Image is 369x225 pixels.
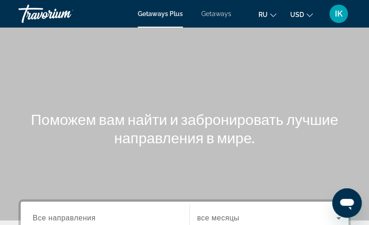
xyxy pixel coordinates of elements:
[335,9,343,18] span: IK
[290,11,304,18] span: USD
[201,10,231,17] a: Getaways
[327,4,351,23] button: User Menu
[258,8,276,21] button: Change language
[332,188,362,218] iframe: Button to launch messaging window
[18,2,111,26] a: Travorium
[138,10,183,17] a: Getaways Plus
[33,214,96,222] span: Все направления
[258,11,268,18] span: ru
[18,110,351,147] h1: Поможем вам найти и забронировать лучшие направления в мире.
[197,214,240,222] span: все месяцы
[290,8,313,21] button: Change currency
